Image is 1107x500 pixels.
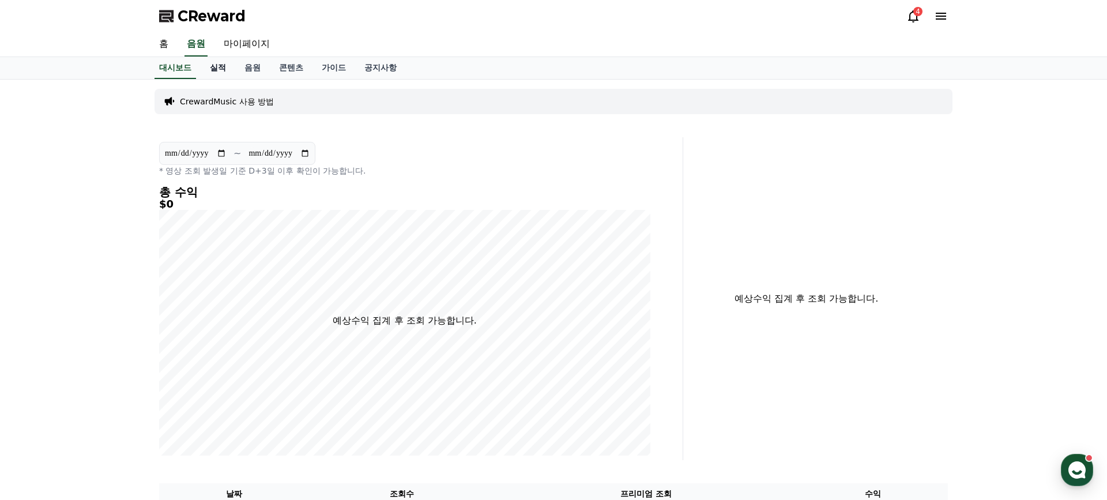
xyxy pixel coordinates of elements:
p: * 영상 조회 발생일 기준 D+3일 이후 확인이 가능합니다. [159,165,650,176]
a: 마이페이지 [214,32,279,57]
p: 예상수익 집계 후 조회 가능합니다. [333,314,476,328]
span: 홈 [36,383,43,392]
span: 설정 [178,383,192,392]
span: 대화 [106,384,119,393]
a: 대화 [76,366,149,394]
span: CReward [178,7,246,25]
a: 설정 [149,366,221,394]
a: 콘텐츠 [270,57,312,79]
h4: 총 수익 [159,186,650,198]
a: 음원 [235,57,270,79]
div: 4 [913,7,922,16]
a: 공지사항 [355,57,406,79]
p: ~ [234,146,241,160]
a: 4 [906,9,920,23]
a: 음원 [184,32,208,57]
p: 예상수익 집계 후 조회 가능합니다. [692,292,920,306]
h5: $0 [159,198,650,210]
a: CReward [159,7,246,25]
a: 실적 [201,57,235,79]
a: 가이드 [312,57,355,79]
a: 대시보드 [155,57,196,79]
a: CrewardMusic 사용 방법 [180,96,274,107]
a: 홈 [150,32,178,57]
a: 홈 [3,366,76,394]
